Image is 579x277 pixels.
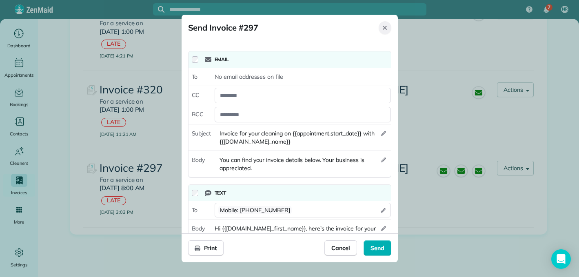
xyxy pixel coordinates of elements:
[215,190,226,196] span: Text
[215,129,386,146] button: Invoice for your cleaning on {{appointment.start_date}} with {{[DOMAIN_NAME]_name}}
[192,110,215,118] span: BCC
[204,244,217,252] span: Print
[192,129,215,137] span: Subject
[215,224,386,241] button: Hi {{[DOMAIN_NAME]_first_name}}, here's the invoice for your recent cleaning: {{invoice.payment_u...
[240,206,290,214] span: [PHONE_NUMBER]
[370,244,384,252] span: Send
[188,240,224,256] button: Print
[331,244,350,252] span: Cancel
[192,73,215,81] span: To
[192,156,215,164] span: Body
[215,129,381,146] span: Invoice for your cleaning on {{appointment.start_date}} with {{[DOMAIN_NAME]_name}}
[215,224,381,241] span: Hi {{[DOMAIN_NAME]_first_name}}, here's the invoice for your recent cleaning: {{invoice.payment_u...
[220,156,364,172] span: You can find your invoice details below. Your business is appreciated.
[364,240,391,256] button: Send
[215,203,390,217] button: Mobile:[PHONE_NUMBER]
[192,224,215,233] span: Body
[220,206,238,214] span: Mobile :
[324,240,357,256] button: Cancel
[215,73,283,81] span: No email addresses on file
[192,91,215,99] span: CC
[215,153,390,175] button: You can find your invoice details below. Your business is appreciated.
[379,21,391,34] button: Close
[192,206,215,214] span: To
[215,56,229,63] span: Email
[188,22,258,33] span: Send Invoice #297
